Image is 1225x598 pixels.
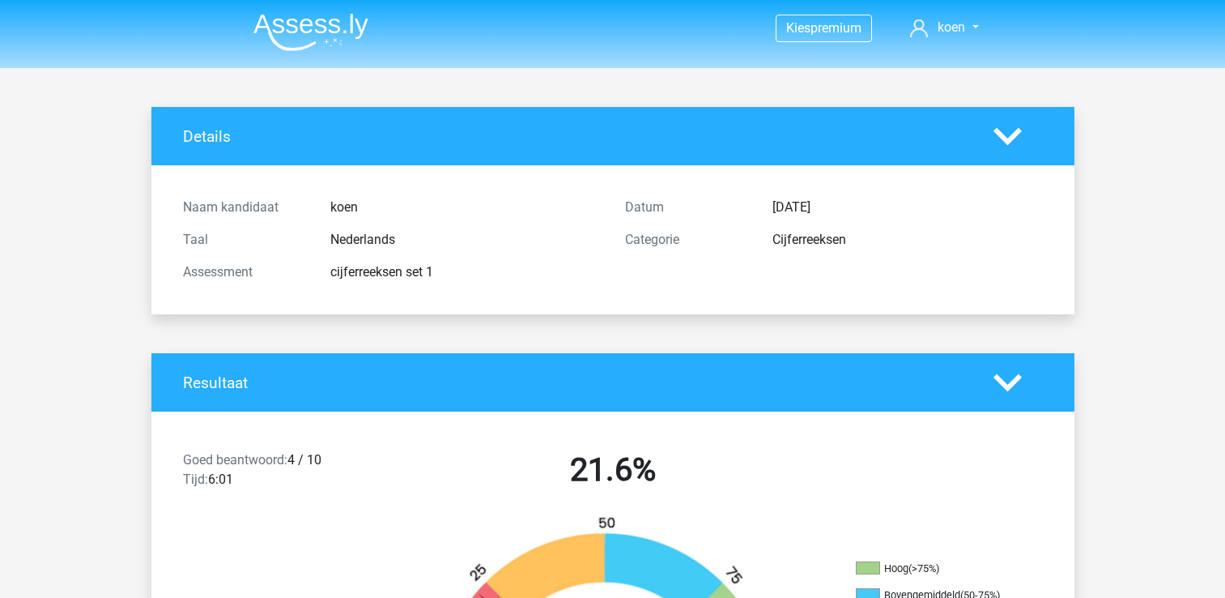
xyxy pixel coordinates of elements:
[318,230,613,250] div: Nederlands
[760,230,1055,250] div: Cijferreeksen
[613,198,760,217] div: Datum
[786,20,810,36] span: Kies
[318,198,613,217] div: koen
[171,230,318,250] div: Taal
[183,472,208,487] span: Tijd:
[183,452,287,468] span: Goed beantwoord:
[613,230,760,250] div: Categorie
[776,17,871,39] a: Kiespremium
[938,19,965,35] span: koen
[856,562,1018,576] li: Hoog
[760,198,1055,217] div: [DATE]
[908,562,939,575] div: (>75%)
[904,18,985,37] a: koen
[318,263,613,282] div: cijferreeksen set 1
[253,13,368,51] img: Assessly
[183,127,969,146] h4: Details
[404,451,822,489] h2: 21.6%
[183,374,969,392] h4: Resultaat
[171,198,318,217] div: Naam kandidaat
[171,263,318,282] div: Assessment
[810,20,861,36] span: premium
[171,451,392,496] div: 4 / 10 6:01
